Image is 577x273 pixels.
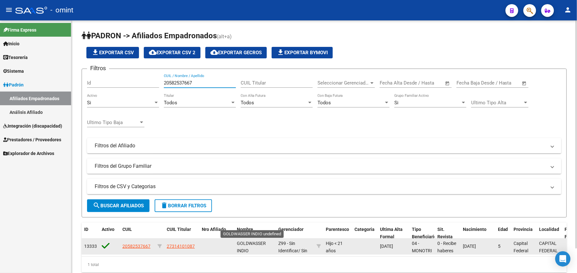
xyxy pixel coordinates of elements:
[91,48,99,56] mat-icon: file_download
[444,80,451,87] button: Open calendar
[495,223,511,244] datatable-header-cell: Edad
[3,68,24,75] span: Sistema
[537,223,562,244] datatable-header-cell: Localidad
[210,48,218,56] mat-icon: cloud_download
[102,227,114,232] span: Activo
[205,47,267,58] button: Exportar GECROS
[50,3,73,17] span: - omint
[460,223,495,244] datatable-header-cell: Nacimiento
[564,6,572,14] mat-icon: person
[87,100,91,106] span: Si
[210,50,262,55] span: Exportar GECROS
[87,120,139,125] span: Ultimo Tipo Baja
[122,227,132,232] span: CUIL
[84,244,99,249] span: 133334
[412,241,452,253] span: 04 - MONOTRIBUTISTAS
[463,227,486,232] span: Nacimiento
[3,81,24,88] span: Padrón
[164,100,177,106] span: Todos
[411,80,442,86] input: Fecha fin
[164,223,199,244] datatable-header-cell: CUIL Titular
[122,244,150,249] span: 20582537667
[435,223,460,244] datatable-header-cell: Sit. Revista
[202,227,226,232] span: Nro Afiliado
[3,40,19,47] span: Inicio
[82,31,217,40] span: PADRON -> Afiliados Empadronados
[326,227,349,232] span: Parentesco
[380,80,405,86] input: Fecha inicio
[511,223,537,244] datatable-header-cell: Provincia
[272,47,333,58] button: Exportar Bymovi
[277,48,284,56] mat-icon: file_download
[326,241,343,253] span: Hijo < 21 años
[167,244,195,249] span: 27314101087
[555,251,571,267] div: Open Intercom Messenger
[237,241,266,253] span: GOLDWASSER INDIO
[167,227,191,232] span: CUIL Titular
[86,47,139,58] button: Exportar CSV
[87,159,561,174] mat-expansion-panel-header: Filtros del Grupo Familiar
[278,227,303,232] span: Gerenciador
[352,223,377,244] datatable-header-cell: Categoria
[463,244,476,249] span: [DATE]
[87,64,109,73] h3: Filtros
[237,227,253,232] span: Nombre
[3,136,61,143] span: Prestadores / Proveedores
[84,227,88,232] span: ID
[3,54,28,61] span: Tesorería
[521,80,528,87] button: Open calendar
[498,244,500,249] span: 5
[323,223,352,244] datatable-header-cell: Parentesco
[241,100,254,106] span: Todos
[149,50,195,55] span: Exportar CSV 2
[93,202,100,209] mat-icon: search
[160,202,168,209] mat-icon: delete
[3,122,62,129] span: Integración (discapacidad)
[87,199,150,212] button: Buscar Afiliados
[380,227,403,239] span: Ultima Alta Formal
[277,50,328,55] span: Exportar Bymovi
[199,223,234,244] datatable-header-cell: Nro Afiliado
[234,223,276,244] datatable-header-cell: Nombre
[99,223,120,244] datatable-header-cell: Activo
[437,241,464,261] span: 0 - Recibe haberes regularmente
[276,223,314,244] datatable-header-cell: Gerenciador
[149,48,157,56] mat-icon: cloud_download
[498,227,508,232] span: Edad
[539,227,559,232] span: Localidad
[514,241,529,253] span: Capital Federal
[394,100,398,106] span: Si
[155,199,212,212] button: Borrar Filtros
[278,241,298,253] span: Z99 - Sin Identificar
[539,241,558,253] span: CAPITAL FEDERAL
[471,100,523,106] span: Ultimo Tipo Alta
[91,50,134,55] span: Exportar CSV
[95,183,546,190] mat-panel-title: Filtros de CSV y Categorias
[456,80,482,86] input: Fecha inicio
[380,243,407,250] div: [DATE]
[93,203,144,209] span: Buscar Afiliados
[95,142,546,149] mat-panel-title: Filtros del Afiliado
[144,47,201,58] button: Exportar CSV 2
[412,227,437,239] span: Tipo Beneficiario
[120,223,155,244] datatable-header-cell: CUIL
[409,223,435,244] datatable-header-cell: Tipo Beneficiario
[87,179,561,194] mat-expansion-panel-header: Filtros de CSV y Categorias
[217,33,232,40] span: (alt+a)
[160,203,206,209] span: Borrar Filtros
[318,100,331,106] span: Todos
[3,150,54,157] span: Explorador de Archivos
[82,257,567,273] div: 1 total
[95,163,546,170] mat-panel-title: Filtros del Grupo Familiar
[377,223,409,244] datatable-header-cell: Ultima Alta Formal
[437,227,453,239] span: Sit. Revista
[354,227,375,232] span: Categoria
[87,138,561,153] mat-expansion-panel-header: Filtros del Afiliado
[5,6,13,14] mat-icon: menu
[514,227,533,232] span: Provincia
[3,26,36,33] span: Firma Express
[488,80,519,86] input: Fecha fin
[82,223,99,244] datatable-header-cell: ID
[318,80,369,86] span: Seleccionar Gerenciador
